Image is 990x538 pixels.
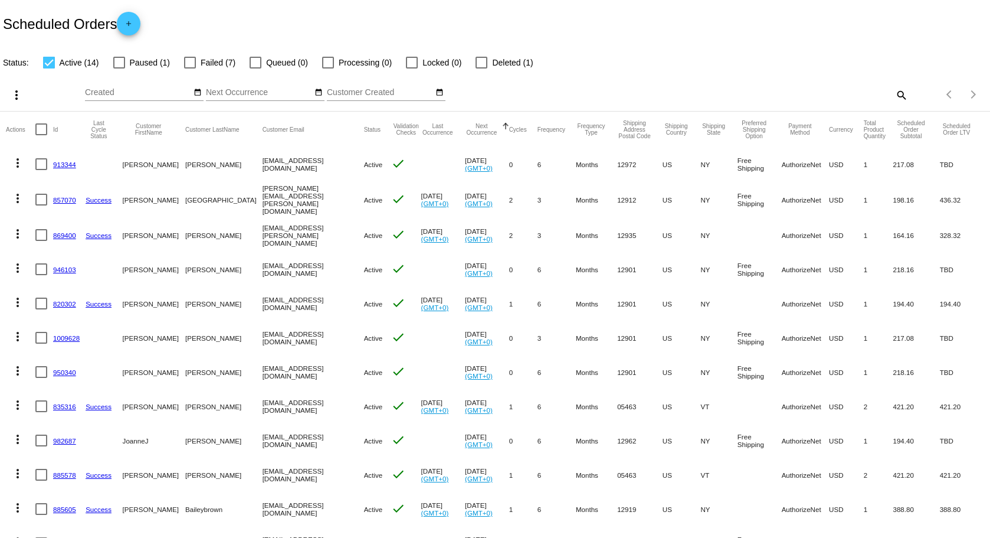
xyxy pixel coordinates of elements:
[11,398,25,412] mat-icon: more_vert
[123,218,185,252] mat-cell: [PERSON_NAME]
[576,423,617,458] mat-cell: Months
[465,218,509,252] mat-cell: [DATE]
[465,321,509,355] mat-cell: [DATE]
[829,147,864,181] mat-cell: USD
[829,389,864,423] mat-cell: USD
[576,286,617,321] mat-cell: Months
[263,423,364,458] mat-cell: [EMAIL_ADDRESS][DOMAIN_NAME]
[465,164,493,172] a: (GMT+0)
[893,181,939,218] mat-cell: 198.16
[263,492,364,526] mat-cell: [EMAIL_ADDRESS][DOMAIN_NAME]
[782,423,829,458] mat-cell: AuthorizeNet
[11,467,25,481] mat-icon: more_vert
[537,147,576,181] mat-cell: 6
[864,492,893,526] mat-cell: 1
[737,252,782,286] mat-cell: Free Shipping
[9,88,24,102] mat-icon: more_vert
[576,458,617,492] mat-cell: Months
[86,120,112,139] button: Change sorting for LastProcessingCycleId
[537,126,565,133] button: Change sorting for Frequency
[391,227,405,242] mat-icon: check
[263,321,364,355] mat-cell: [EMAIL_ADDRESS][DOMAIN_NAME]
[123,123,175,136] button: Change sorting for CustomerFirstName
[864,321,893,355] mat-cell: 1
[130,56,170,70] span: Paused (1)
[663,181,701,218] mat-cell: US
[185,218,263,252] mat-cell: [PERSON_NAME]
[509,321,537,355] mat-cell: 0
[663,389,701,423] mat-cell: US
[617,492,663,526] mat-cell: 12919
[537,423,576,458] mat-cell: 6
[85,88,191,97] input: Created
[391,262,405,276] mat-icon: check
[893,252,939,286] mat-cell: 218.16
[700,218,737,252] mat-cell: NY
[11,295,25,309] mat-icon: more_vert
[465,441,493,448] a: (GMT+0)
[700,147,737,181] mat-cell: NY
[576,389,617,423] mat-cell: Months
[782,123,818,136] button: Change sorting for PaymentMethod.Type
[391,192,405,206] mat-icon: check
[782,147,829,181] mat-cell: AuthorizeNet
[829,355,864,389] mat-cell: USD
[185,458,263,492] mat-cell: [PERSON_NAME]
[782,286,829,321] mat-cell: AuthorizeNet
[53,231,76,239] a: 869400
[364,196,383,204] span: Active
[123,147,185,181] mat-cell: [PERSON_NAME]
[185,126,240,133] button: Change sorting for CustomerLastName
[465,147,509,181] mat-cell: [DATE]
[829,423,864,458] mat-cell: USD
[509,147,537,181] mat-cell: 0
[864,423,893,458] mat-cell: 1
[123,492,185,526] mat-cell: [PERSON_NAME]
[53,403,76,410] a: 835316
[465,372,493,380] a: (GMT+0)
[421,235,449,243] a: (GMT+0)
[421,406,449,414] a: (GMT+0)
[492,56,533,70] span: Deleted (1)
[421,286,466,321] mat-cell: [DATE]
[737,181,782,218] mat-cell: Free Shipping
[86,506,112,513] a: Success
[576,321,617,355] mat-cell: Months
[86,471,112,479] a: Success
[53,506,76,513] a: 885605
[263,286,364,321] mat-cell: [EMAIL_ADDRESS][DOMAIN_NAME]
[617,389,663,423] mat-cell: 05463
[782,389,829,423] mat-cell: AuthorizeNet
[123,389,185,423] mat-cell: [PERSON_NAME]
[829,286,864,321] mat-cell: USD
[123,252,185,286] mat-cell: [PERSON_NAME]
[465,304,493,311] a: (GMT+0)
[663,423,701,458] mat-cell: US
[737,423,782,458] mat-cell: Free Shipping
[364,300,383,308] span: Active
[509,252,537,286] mat-cell: 0
[938,83,962,106] button: Previous page
[11,191,25,206] mat-icon: more_vert
[782,181,829,218] mat-cell: AuthorizeNet
[60,56,99,70] span: Active (14)
[537,218,576,252] mat-cell: 3
[263,389,364,423] mat-cell: [EMAIL_ADDRESS][DOMAIN_NAME]
[185,286,263,321] mat-cell: [PERSON_NAME]
[421,389,466,423] mat-cell: [DATE]
[509,423,537,458] mat-cell: 0
[509,355,537,389] mat-cell: 0
[617,181,663,218] mat-cell: 12912
[537,286,576,321] mat-cell: 6
[435,88,444,97] mat-icon: date_range
[962,83,985,106] button: Next page
[829,126,853,133] button: Change sorting for CurrencyIso
[364,161,383,168] span: Active
[864,112,893,147] mat-header-cell: Total Product Quantity
[263,252,364,286] mat-cell: [EMAIL_ADDRESS][DOMAIN_NAME]
[122,19,136,34] mat-icon: add
[893,423,939,458] mat-cell: 194.40
[391,501,405,516] mat-icon: check
[266,56,308,70] span: Queued (0)
[893,147,939,181] mat-cell: 217.08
